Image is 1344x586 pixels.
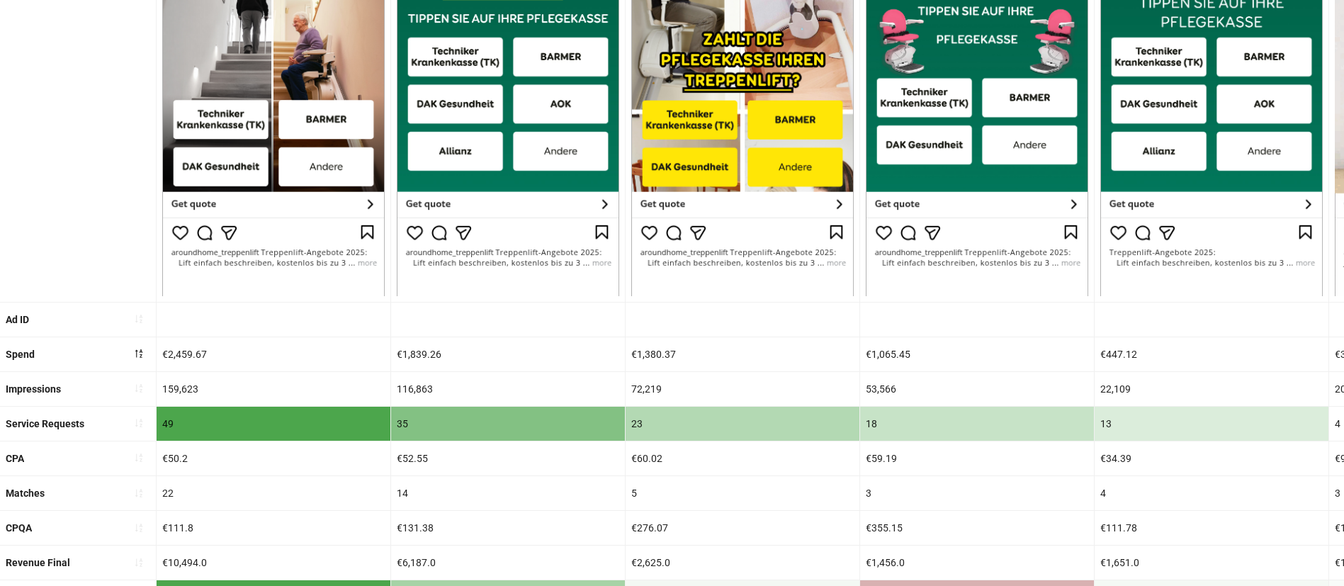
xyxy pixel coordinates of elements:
div: €1,065.45 [860,337,1094,371]
div: €6,187.0 [391,546,625,580]
div: €2,625.0 [626,546,859,580]
div: 23 [626,407,859,441]
div: €34.39 [1095,441,1328,475]
div: 53,566 [860,372,1094,406]
div: 49 [157,407,390,441]
b: Service Requests [6,418,84,429]
div: 5 [626,476,859,510]
span: sort-ascending [134,558,144,568]
b: CPQA [6,522,32,534]
b: Ad ID [6,314,29,325]
div: 22,109 [1095,372,1328,406]
div: 3 [860,476,1094,510]
div: 116,863 [391,372,625,406]
span: sort-ascending [134,523,144,533]
div: €1,839.26 [391,337,625,371]
b: Impressions [6,383,61,395]
div: €355.15 [860,511,1094,545]
b: CPA [6,453,24,464]
span: sort-ascending [134,314,144,324]
b: Spend [6,349,35,360]
div: €50.2 [157,441,390,475]
span: sort-ascending [134,453,144,463]
div: €131.38 [391,511,625,545]
b: Revenue Final [6,557,70,568]
div: €1,456.0 [860,546,1094,580]
div: €447.12 [1095,337,1328,371]
span: sort-descending [134,349,144,359]
div: €1,380.37 [626,337,859,371]
b: Matches [6,488,45,499]
div: 14 [391,476,625,510]
div: 72,219 [626,372,859,406]
div: 13 [1095,407,1328,441]
div: 35 [391,407,625,441]
span: sort-ascending [134,383,144,393]
div: €52.55 [391,441,625,475]
div: €111.8 [157,511,390,545]
div: €59.19 [860,441,1094,475]
div: €111.78 [1095,511,1328,545]
div: 4 [1095,476,1328,510]
div: €1,651.0 [1095,546,1328,580]
div: 18 [860,407,1094,441]
div: 22 [157,476,390,510]
div: 159,623 [157,372,390,406]
div: €10,494.0 [157,546,390,580]
div: €2,459.67 [157,337,390,371]
div: €60.02 [626,441,859,475]
span: sort-ascending [134,418,144,428]
span: sort-ascending [134,488,144,498]
div: €276.07 [626,511,859,545]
